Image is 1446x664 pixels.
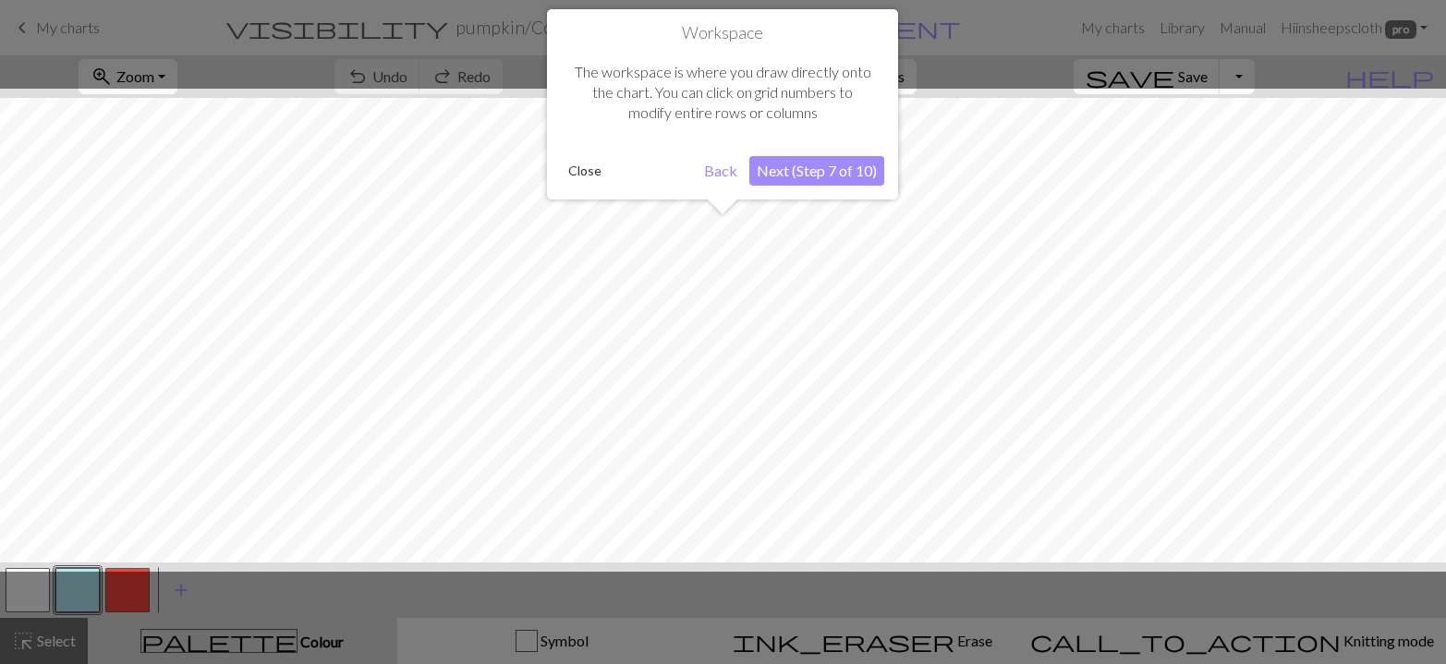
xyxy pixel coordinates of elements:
div: Workspace [547,9,898,199]
div: The workspace is where you draw directly onto the chart. You can click on grid numbers to modify ... [561,43,884,142]
button: Close [561,157,609,185]
button: Next (Step 7 of 10) [749,156,884,186]
button: Back [697,156,745,186]
h1: Workspace [561,23,884,43]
